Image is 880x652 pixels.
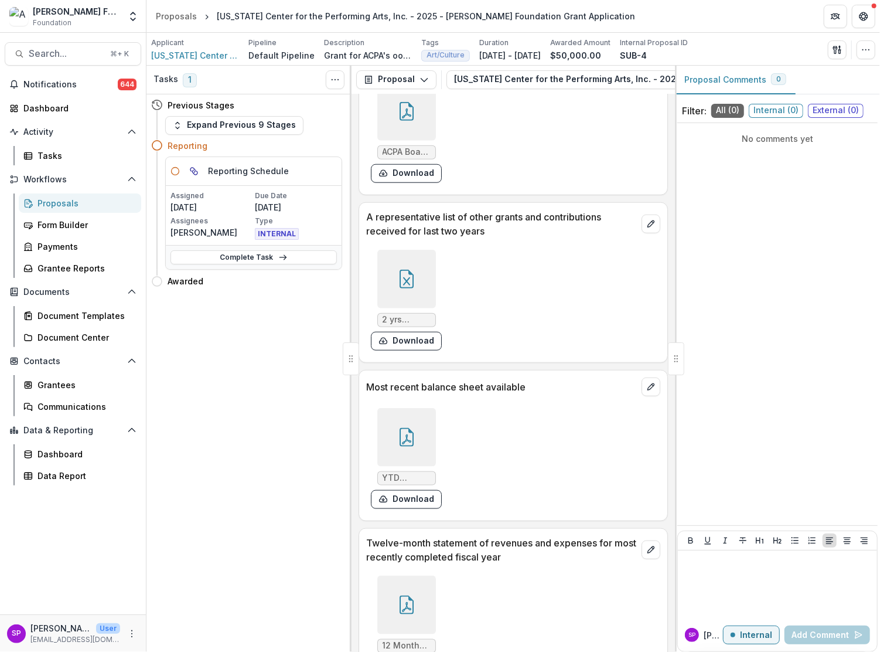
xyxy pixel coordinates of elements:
button: Partners [824,5,847,28]
div: Grantees [37,379,132,391]
div: Document Templates [37,310,132,322]
button: Bold [684,534,698,548]
div: [US_STATE] Center for the Performing Arts, Inc. - 2025 - [PERSON_NAME] Foundation Grant Application [217,10,635,22]
p: $50,000.00 [550,49,601,62]
p: [PERSON_NAME] [30,622,91,634]
span: 1 [183,73,197,87]
p: Due Date [255,191,337,201]
span: ACPA Board Info 24.25.pdf [383,147,431,157]
span: 12 Month Statement of Revenues & Expenses .pdf [383,641,431,651]
button: Italicize [718,534,732,548]
button: Bullet List [788,534,802,548]
a: Complete Task [170,250,337,264]
p: Internal Proposal ID [620,38,688,48]
p: Duration [479,38,509,48]
p: [EMAIL_ADDRESS][DOMAIN_NAME] [30,634,120,645]
div: Proposals [37,197,132,209]
h4: Awarded [168,275,203,287]
button: Proposal Comments [675,66,796,94]
div: Communications [37,400,132,413]
p: Description [324,38,364,48]
div: Proposals [156,10,197,22]
span: [US_STATE] Center for the Performing Arts, Inc. [151,49,239,62]
span: 0 [776,75,781,83]
p: Applicant [151,38,184,48]
h5: Reporting Schedule [208,165,289,177]
span: Activity [23,127,122,137]
button: Open Activity [5,123,141,141]
p: User [96,623,120,634]
p: [DATE] - [DATE] [479,49,541,62]
p: Tags [421,38,439,48]
button: Open Data & Reporting [5,421,141,440]
button: edit [642,541,660,559]
p: [PERSON_NAME] [170,226,253,239]
div: Sara Perman [688,632,695,638]
button: Open entity switcher [125,5,141,28]
span: Data & Reporting [23,426,122,436]
div: Dashboard [37,448,132,460]
div: Dashboard [23,102,132,114]
button: Strike [736,534,750,548]
p: Twelve-month statement of revenues and expenses for most recently completed fiscal year [366,536,637,564]
button: Align Left [823,534,837,548]
img: Atwood Foundation [9,7,28,26]
p: Default Pipeline [248,49,315,62]
span: External ( 0 ) [808,104,864,118]
div: ⌘ + K [108,47,131,60]
div: [PERSON_NAME] Foundation [33,5,120,18]
span: Internal ( 0 ) [749,104,803,118]
h4: Previous Stages [168,99,234,111]
p: SUB-4 [620,49,647,62]
button: Ordered List [805,534,819,548]
button: Heading 2 [770,534,785,548]
nav: breadcrumb [151,8,640,25]
span: Search... [29,48,103,59]
p: Assignees [170,216,253,226]
button: Open Contacts [5,352,141,371]
button: Heading 1 [753,534,767,548]
button: download-form-response [371,164,442,183]
p: Grant for ACPA's ooperation's in the name of [PERSON_NAME] [324,49,412,62]
div: Payments [37,240,132,253]
button: Get Help [852,5,875,28]
button: edit [642,215,660,233]
button: Expand Previous 9 Stages [165,116,303,135]
span: All ( 0 ) [711,104,744,118]
span: Art/Culture [427,51,465,59]
p: Awarded Amount [550,38,610,48]
button: Align Center [840,534,854,548]
h3: Tasks [154,74,178,84]
h4: Reporting [168,140,207,152]
span: Notifications [23,80,118,90]
button: More [125,627,139,641]
button: download-form-response [371,490,442,509]
span: Foundation [33,18,71,28]
p: No comments yet [682,133,873,145]
span: Contacts [23,356,122,366]
button: Toggle View Cancelled Tasks [326,70,345,89]
span: INTERNAL [255,228,299,240]
span: Documents [23,287,122,297]
button: Open Workflows [5,170,141,189]
button: download-form-response [371,332,442,351]
p: Internal [740,630,772,640]
button: Align Right [857,534,871,548]
button: edit [642,378,660,396]
div: Sara Perman [12,630,21,637]
div: Data Report [37,470,132,482]
span: Workflows [23,175,122,185]
div: Form Builder [37,219,132,231]
span: YTD Balance Sheet.pdf [383,473,431,483]
p: [DATE] [255,201,337,213]
p: [PERSON_NAME] [704,629,723,641]
button: Add Comment [785,626,870,644]
p: Pipeline [248,38,277,48]
p: [DATE] [170,201,253,213]
p: Most recent balance sheet available [366,380,637,394]
button: Open Documents [5,283,141,301]
p: Assigned [170,191,253,201]
div: Tasks [37,150,132,162]
p: Type [255,216,337,226]
span: 644 [118,79,137,90]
